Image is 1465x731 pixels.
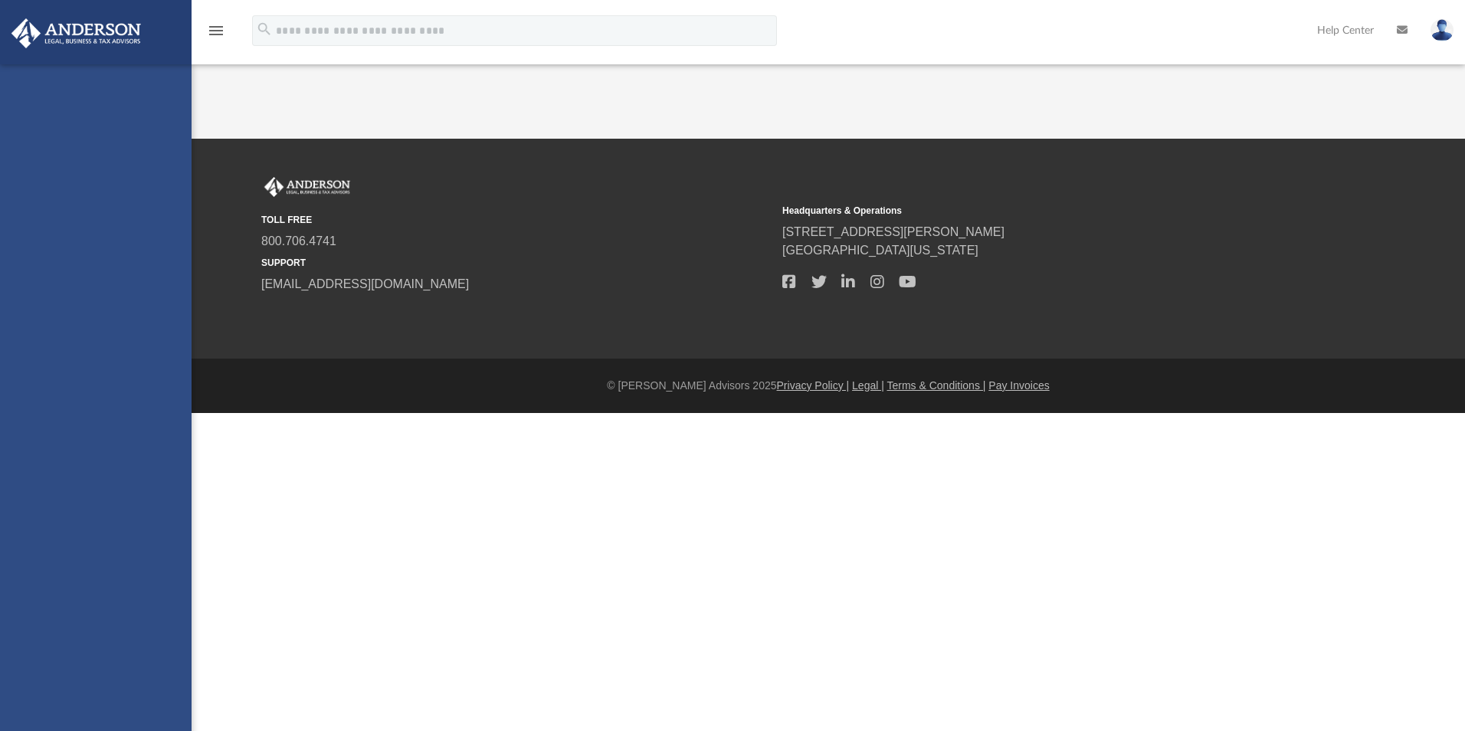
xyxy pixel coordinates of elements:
a: Pay Invoices [988,379,1049,392]
i: search [256,21,273,38]
img: User Pic [1431,19,1454,41]
a: Terms & Conditions | [887,379,986,392]
div: © [PERSON_NAME] Advisors 2025 [192,378,1465,394]
a: Privacy Policy | [777,379,850,392]
a: [GEOGRAPHIC_DATA][US_STATE] [782,244,978,257]
a: [STREET_ADDRESS][PERSON_NAME] [782,225,1005,238]
small: TOLL FREE [261,213,772,227]
i: menu [207,21,225,40]
a: menu [207,29,225,40]
a: 800.706.4741 [261,234,336,247]
small: SUPPORT [261,256,772,270]
img: Anderson Advisors Platinum Portal [261,177,353,197]
a: Legal | [852,379,884,392]
a: [EMAIL_ADDRESS][DOMAIN_NAME] [261,277,469,290]
small: Headquarters & Operations [782,204,1293,218]
img: Anderson Advisors Platinum Portal [7,18,146,48]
